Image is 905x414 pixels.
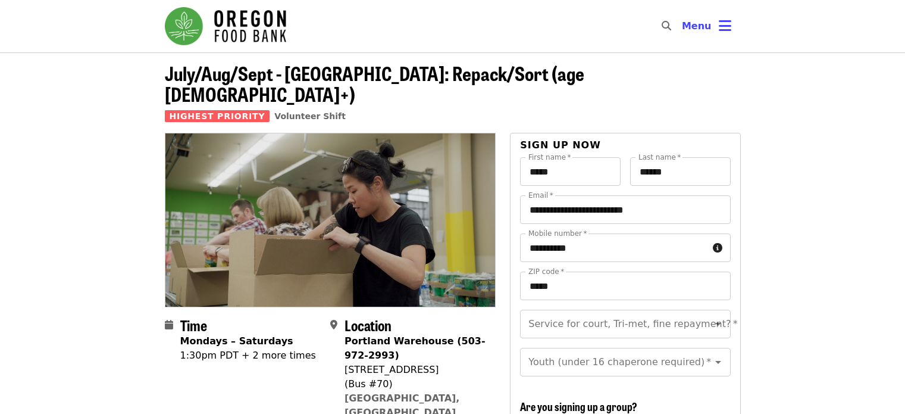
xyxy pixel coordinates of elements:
[520,195,730,224] input: Email
[678,12,688,41] input: Search
[520,157,621,186] input: First name
[528,192,553,199] label: Email
[528,230,587,237] label: Mobile number
[274,111,346,121] a: Volunteer Shift
[710,316,726,332] button: Open
[330,319,337,331] i: map-marker-alt icon
[630,157,731,186] input: Last name
[345,315,392,335] span: Location
[345,363,486,377] div: [STREET_ADDRESS]
[165,133,496,306] img: July/Aug/Sept - Portland: Repack/Sort (age 8+) organized by Oregon Food Bank
[672,12,741,41] button: Toggle account menu
[528,154,571,161] label: First name
[345,335,486,361] strong: Portland Warehouse (503-972-2993)
[520,234,707,262] input: Mobile number
[662,20,671,32] i: search icon
[165,7,286,45] img: Oregon Food Bank - Home
[165,59,584,108] span: July/Aug/Sept - [GEOGRAPHIC_DATA]: Repack/Sort (age [DEMOGRAPHIC_DATA]+)
[520,139,601,151] span: Sign up now
[165,319,173,331] i: calendar icon
[180,348,316,363] div: 1:30pm PDT + 2 more times
[520,272,730,300] input: ZIP code
[180,335,293,347] strong: Mondays – Saturdays
[710,354,726,371] button: Open
[713,242,722,254] i: circle-info icon
[719,17,731,35] i: bars icon
[165,110,270,122] span: Highest Priority
[520,399,637,414] span: Are you signing up a group?
[638,154,681,161] label: Last name
[682,20,712,32] span: Menu
[180,315,207,335] span: Time
[528,268,564,275] label: ZIP code
[345,377,486,391] div: (Bus #70)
